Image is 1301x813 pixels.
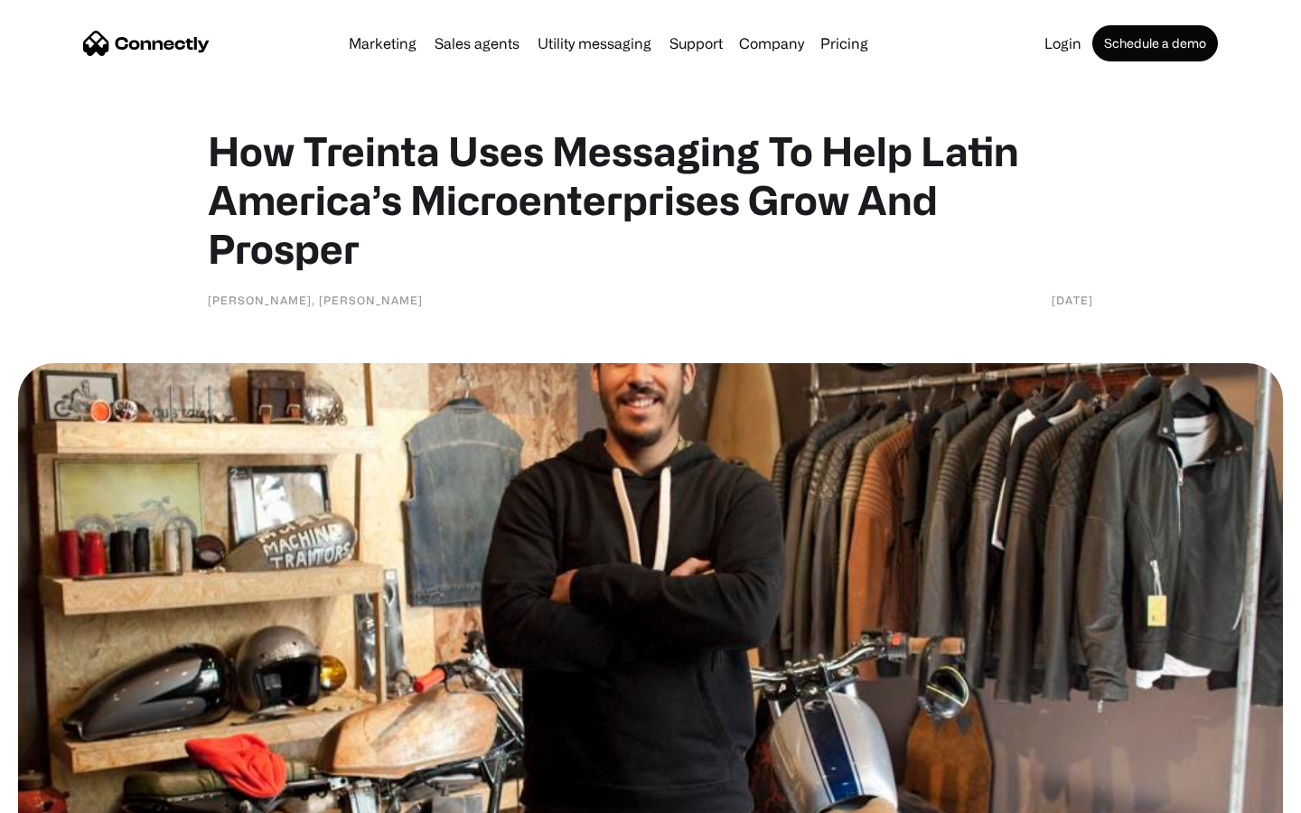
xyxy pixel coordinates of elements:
div: Company [739,31,804,56]
a: Support [662,36,730,51]
a: Marketing [342,36,424,51]
a: Pricing [813,36,875,51]
div: Company [734,31,810,56]
a: Schedule a demo [1092,25,1218,61]
a: Utility messaging [530,36,659,51]
aside: Language selected: English [18,781,108,807]
h1: How Treinta Uses Messaging To Help Latin America’s Microenterprises Grow And Prosper [208,126,1093,273]
ul: Language list [36,781,108,807]
a: home [83,30,210,57]
div: [PERSON_NAME], [PERSON_NAME] [208,291,423,309]
div: [DATE] [1052,291,1093,309]
a: Login [1037,36,1089,51]
a: Sales agents [427,36,527,51]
